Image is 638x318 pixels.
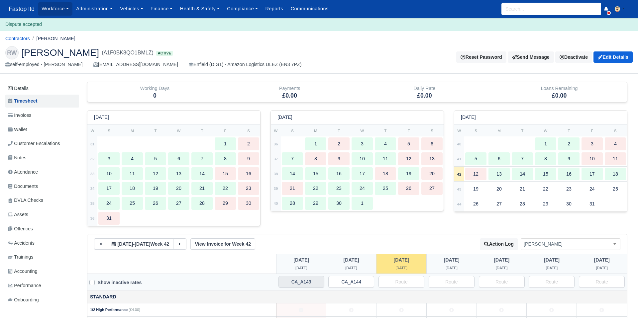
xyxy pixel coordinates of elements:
[238,197,259,210] div: 30
[8,211,28,218] span: Assets
[328,152,350,165] div: 9
[191,167,213,180] div: 14
[497,129,500,133] small: M
[605,183,626,196] div: 25
[5,180,79,193] a: Documents
[5,293,79,306] a: Onboarding
[156,51,173,56] span: Active
[421,167,443,180] div: 20
[5,237,79,250] a: Accidents
[90,308,128,312] strong: 1/2 High Performance
[274,187,278,191] strong: 39
[352,197,373,210] div: 1
[446,266,458,270] span: 6 hours from now
[362,85,487,92] div: Daily Rate
[293,257,309,263] span: 2 days ago
[274,172,278,176] strong: 38
[92,92,217,99] h5: 0
[223,2,262,15] a: Compliance
[535,168,556,181] div: 15
[117,241,133,247] span: 2 days ago
[429,276,475,288] input: Route
[521,240,620,248] span: Riccardo Lennardo Wilson
[122,182,143,195] div: 18
[90,142,95,146] strong: 31
[274,157,278,161] strong: 37
[8,239,35,247] span: Accidents
[352,152,373,165] div: 10
[145,197,166,210] div: 26
[398,152,419,165] div: 12
[0,41,638,74] div: Riccardo Lennardo Wilson
[282,182,303,195] div: 21
[122,167,143,180] div: 11
[457,187,462,191] strong: 43
[122,152,143,165] div: 4
[97,279,142,286] label: Show inactive rates
[295,266,307,270] span: 2 days ago
[591,129,593,133] small: F
[361,129,364,133] small: W
[5,166,79,179] a: Attendance
[305,182,326,195] div: 22
[168,152,189,165] div: 6
[497,85,622,92] div: Loans Remaining
[352,137,373,150] div: 3
[544,257,560,263] span: 2 days from now
[90,187,95,191] strong: 34
[87,82,222,102] div: Working Days
[191,182,213,195] div: 21
[457,172,462,176] strong: 42
[72,2,116,15] a: Administration
[558,198,580,210] div: 30
[262,2,287,15] a: Reports
[38,2,72,15] a: Workforce
[238,167,259,180] div: 16
[90,216,95,220] strong: 36
[145,152,166,165] div: 5
[338,129,340,133] small: T
[8,112,31,119] span: Invoices
[282,152,303,165] div: 7
[291,129,294,133] small: S
[222,82,357,102] div: Payments
[5,3,38,16] a: Fastop ltd
[5,208,79,221] a: Assets
[465,198,486,210] div: 26
[8,253,33,261] span: Trainings
[345,266,357,270] span: 1 day ago
[191,152,213,165] div: 7
[287,2,332,15] a: Communications
[614,129,617,133] small: S
[398,167,419,180] div: 19
[407,129,410,133] small: F
[305,167,326,180] div: 15
[394,257,409,263] span: 17 hours ago
[90,172,95,176] strong: 33
[21,48,99,57] span: [PERSON_NAME]
[582,168,603,181] div: 17
[154,129,157,133] small: T
[421,137,443,150] div: 6
[108,129,110,133] small: S
[457,142,462,146] strong: 40
[555,51,592,63] a: Deactivate
[98,182,120,195] div: 17
[91,129,94,133] small: W
[431,129,433,133] small: S
[168,167,189,180] div: 13
[375,152,396,165] div: 11
[568,129,570,133] small: T
[98,152,120,165] div: 3
[5,95,79,108] a: Timesheet
[362,92,487,99] h5: £0.00
[90,201,95,205] strong: 35
[168,182,189,195] div: 20
[305,152,326,165] div: 8
[177,129,181,133] small: W
[131,129,134,133] small: M
[457,157,462,161] strong: 41
[605,152,626,165] div: 11
[8,154,26,162] span: Notes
